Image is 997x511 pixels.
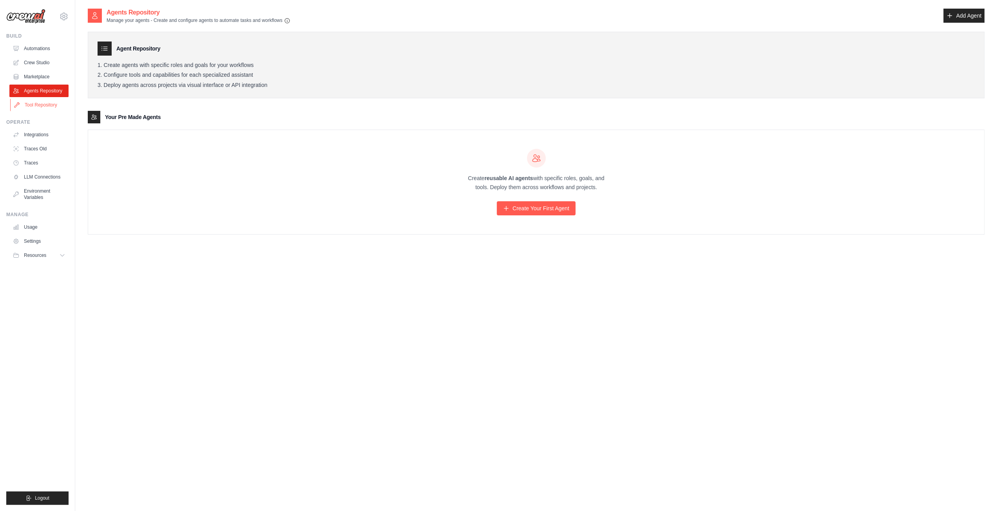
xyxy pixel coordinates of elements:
[107,8,290,17] h2: Agents Repository
[6,119,69,125] div: Operate
[105,113,161,121] h3: Your Pre Made Agents
[943,9,984,23] a: Add Agent
[10,99,69,111] a: Tool Repository
[9,221,69,233] a: Usage
[35,495,49,501] span: Logout
[98,82,975,89] li: Deploy agents across projects via visual interface or API integration
[9,157,69,169] a: Traces
[9,70,69,83] a: Marketplace
[9,143,69,155] a: Traces Old
[6,211,69,218] div: Manage
[6,33,69,39] div: Build
[9,85,69,97] a: Agents Repository
[24,252,46,258] span: Resources
[98,72,975,79] li: Configure tools and capabilities for each specialized assistant
[9,235,69,247] a: Settings
[461,174,612,192] p: Create with specific roles, goals, and tools. Deploy them across workflows and projects.
[107,17,290,24] p: Manage your agents - Create and configure agents to automate tasks and workflows
[9,42,69,55] a: Automations
[9,171,69,183] a: LLM Connections
[484,175,533,181] strong: reusable AI agents
[6,491,69,505] button: Logout
[9,185,69,204] a: Environment Variables
[6,9,45,24] img: Logo
[9,56,69,69] a: Crew Studio
[9,128,69,141] a: Integrations
[497,201,575,215] a: Create Your First Agent
[116,45,160,52] h3: Agent Repository
[98,62,975,69] li: Create agents with specific roles and goals for your workflows
[9,249,69,262] button: Resources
